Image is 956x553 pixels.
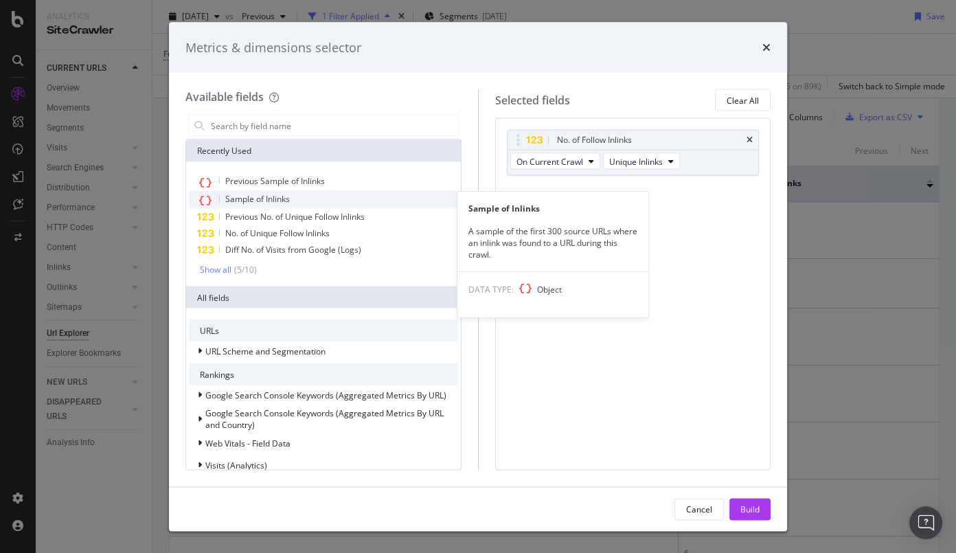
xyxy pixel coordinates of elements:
span: On Current Crawl [516,155,583,167]
span: Previous No. of Unique Follow Inlinks [225,211,365,223]
div: times [747,136,753,144]
div: Open Intercom Messenger [909,506,942,539]
div: Selected fields [495,92,570,108]
div: Cancel [686,503,712,515]
span: URL Scheme and Segmentation [205,345,326,357]
span: Previous Sample of Inlinks [225,175,325,187]
span: Diff No. of Visits from Google (Logs) [225,244,361,256]
div: No. of Follow InlinkstimesOn Current CrawlUnique Inlinks [507,130,760,176]
button: Build [729,498,771,520]
span: Google Search Console Keywords (Aggregated Metrics By URL and Country) [205,407,444,431]
div: Metrics & dimensions selector [185,38,361,56]
div: All fields [186,286,461,308]
span: Web Vitals - Field Data [205,437,291,449]
span: Sample of Inlinks [225,193,290,205]
span: Unique Inlinks [609,155,663,167]
span: Visits (Analytics) [205,459,267,471]
div: modal [169,22,787,531]
button: Clear All [715,89,771,111]
span: Google Search Console Keywords (Aggregated Metrics By URL) [205,389,446,400]
div: Clear All [727,94,759,106]
div: Available fields [185,89,264,104]
div: times [762,38,771,56]
span: DATA TYPE: [468,284,514,295]
button: Cancel [674,498,724,520]
div: Recently Used [186,140,461,162]
div: No. of Follow Inlinks [557,133,632,147]
div: URLs [189,319,458,341]
button: On Current Crawl [510,153,600,170]
div: ( 5 / 10 ) [231,264,257,275]
button: Unique Inlinks [603,153,680,170]
span: Object [537,284,562,295]
div: A sample of the first 300 source URLs where an inlink was found to a URL during this crawl. [457,225,648,260]
div: Rankings [189,363,458,385]
div: Build [740,503,760,515]
div: Show all [200,264,231,274]
span: No. of Unique Follow Inlinks [225,227,330,239]
div: Sample of Inlinks [457,202,648,214]
input: Search by field name [209,115,458,136]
